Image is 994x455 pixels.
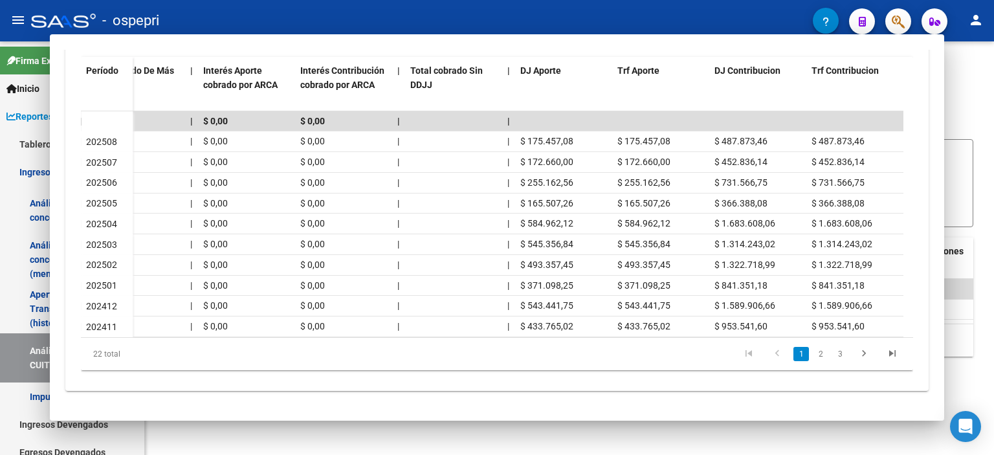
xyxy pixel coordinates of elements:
li: page 1 [791,343,811,365]
span: $ 165.507,26 [520,198,573,208]
span: $ 0,00 [300,157,325,167]
span: | [507,218,509,228]
a: go to next page [852,347,876,361]
datatable-header-cell: DJ Aporte [515,57,612,114]
span: 202508 [86,137,117,147]
span: | [190,136,192,146]
span: | [190,280,192,291]
span: $ 371.098,25 [617,280,670,291]
span: | [397,300,399,311]
a: 3 [832,347,848,361]
span: $ 1.589.906,66 [714,300,775,311]
span: | [190,239,192,249]
span: 202504 [86,219,117,229]
span: DJ Aporte [520,65,561,76]
span: $ 1.322.718,99 [812,260,872,270]
span: $ 1.314.243,02 [812,239,872,249]
span: $ 0,00 [300,177,325,188]
datatable-header-cell: | [185,57,198,114]
span: | [507,136,509,146]
span: $ 731.566,75 [812,177,865,188]
span: $ 0,00 [300,198,325,208]
span: $ 165.507,26 [617,198,670,208]
span: $ 0,00 [300,136,325,146]
div: 22 total [81,338,245,370]
span: | [507,177,509,188]
datatable-header-cell: | [392,57,405,114]
span: | [397,321,399,331]
span: $ 172.660,00 [617,157,670,167]
span: Firma Express [6,54,74,68]
span: $ 0,00 [300,300,325,311]
span: $ 1.589.906,66 [812,300,872,311]
span: $ 433.765,02 [617,321,670,331]
span: $ 545.356,84 [617,239,670,249]
span: 202502 [86,260,117,270]
span: | [190,260,192,270]
span: $ 1.322.718,99 [714,260,775,270]
span: $ 953.541,60 [714,321,768,331]
span: $ 0,00 [300,280,325,291]
span: $ 371.098,25 [520,280,573,291]
span: $ 0,00 [203,321,228,331]
li: page 3 [830,343,850,365]
span: $ 172.660,00 [520,157,573,167]
span: $ 487.873,46 [812,136,865,146]
span: 202506 [86,177,117,188]
span: | [190,116,193,126]
span: | [397,260,399,270]
span: Inicio [6,82,39,96]
span: $ 0,00 [203,136,228,146]
span: | [507,300,509,311]
span: $ 493.357,45 [617,260,670,270]
span: Interés Contribución cobrado por ARCA [300,65,384,91]
span: | [190,300,192,311]
span: $ 452.836,14 [714,157,768,167]
datatable-header-cell: | [502,57,515,114]
span: $ 366.388,08 [812,198,865,208]
span: | [190,65,193,76]
span: $ 0,00 [203,177,228,188]
span: $ 1.683.608,06 [714,218,775,228]
datatable-header-cell: DJ Contribucion [709,57,806,114]
span: | [507,321,509,331]
span: $ 543.441,75 [520,300,573,311]
span: Reportes [6,109,53,124]
span: | [507,280,509,291]
span: | [397,116,400,126]
span: $ 584.962,12 [617,218,670,228]
span: $ 0,00 [300,260,325,270]
span: | [190,218,192,228]
span: $ 841.351,18 [812,280,865,291]
span: | [397,239,399,249]
span: 202505 [86,198,117,208]
mat-icon: person [968,12,984,28]
span: | [397,157,399,167]
span: $ 175.457,08 [520,136,573,146]
span: Período [86,65,118,76]
datatable-header-cell: Trf Aporte [612,57,709,114]
span: $ 0,00 [203,280,228,291]
span: 202412 [86,301,117,311]
span: $ 0,00 [300,239,325,249]
span: $ 0,00 [203,300,228,311]
span: | [507,239,509,249]
span: $ 255.162,56 [520,177,573,188]
span: $ 255.162,56 [617,177,670,188]
span: $ 731.566,75 [714,177,768,188]
span: | [507,116,510,126]
span: $ 433.765,02 [520,321,573,331]
span: 202501 [86,280,117,291]
span: $ 0,00 [300,218,325,228]
span: | [397,218,399,228]
span: $ 487.873,46 [714,136,768,146]
span: | [190,321,192,331]
span: Trf Contribucion [812,65,879,76]
span: $ 0,00 [203,239,228,249]
datatable-header-cell: Total cobrado Sin DDJJ [405,57,502,114]
datatable-header-cell: Transferido De Más [88,57,185,114]
span: | [190,177,192,188]
li: page 2 [811,343,830,365]
span: | [507,260,509,270]
span: 202411 [86,322,117,332]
